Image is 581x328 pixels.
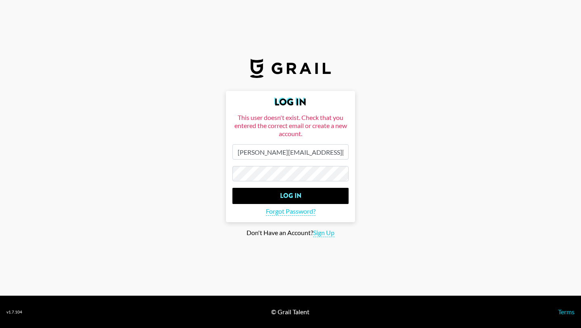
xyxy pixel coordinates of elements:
input: Log In [232,188,349,204]
div: This user doesn't exist. Check that you entered the correct email or create a new account. [232,114,349,138]
input: Email [232,144,349,160]
a: Terms [558,308,575,315]
span: Forgot Password? [266,207,316,216]
div: v 1.7.104 [6,309,22,315]
div: Don't Have an Account? [6,229,575,237]
h2: Log In [232,97,349,107]
span: Sign Up [313,229,334,237]
img: Grail Talent Logo [250,59,331,78]
div: © Grail Talent [271,308,309,316]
